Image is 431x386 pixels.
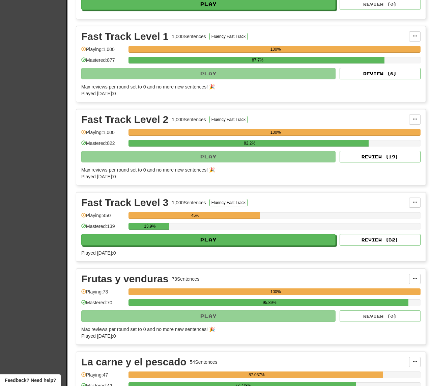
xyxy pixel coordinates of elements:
[131,140,369,147] div: 82.2%
[131,223,169,230] div: 13.9%
[81,151,336,162] button: Play
[81,68,336,79] button: Play
[81,212,125,223] div: Playing: 450
[81,223,125,234] div: Mastered: 139
[340,68,421,79] button: Review (8)
[81,288,125,300] div: Playing: 73
[81,91,116,96] span: Played [DATE]: 0
[81,46,125,57] div: Playing: 1,000
[190,359,218,365] div: 54 Sentences
[131,371,382,378] div: 87.037%
[81,140,125,151] div: Mastered: 822
[340,310,421,322] button: Review (0)
[131,57,384,63] div: 87.7%
[172,199,206,206] div: 1,000 Sentences
[5,377,56,384] span: Open feedback widget
[81,326,416,333] div: Max reviews per round set to 0 and no more new sentences! 🎉
[131,129,421,136] div: 100%
[81,174,116,179] span: Played [DATE]: 0
[81,31,169,42] div: Fast Track Level 1
[81,371,125,383] div: Playing: 47
[209,116,248,123] button: Fluency Fast Track
[81,57,125,68] div: Mastered: 877
[131,299,408,306] div: 95.89%
[81,198,169,208] div: Fast Track Level 3
[209,199,248,206] button: Fluency Fast Track
[81,357,186,367] div: La carne y el pescado
[81,250,116,256] span: Played [DATE]: 0
[81,299,125,310] div: Mastered: 70
[172,116,206,123] div: 1,000 Sentences
[81,310,336,322] button: Play
[131,212,260,219] div: 45%
[172,276,199,282] div: 73 Sentences
[131,288,421,295] div: 100%
[131,46,421,53] div: 100%
[81,129,125,140] div: Playing: 1,000
[81,274,168,284] div: Frutas y venduras
[81,114,169,125] div: Fast Track Level 2
[81,333,116,339] span: Played [DATE]: 0
[81,83,416,90] div: Max reviews per round set to 0 and no more new sentences! 🎉
[340,151,421,162] button: Review (19)
[209,33,248,40] button: Fluency Fast Track
[81,166,416,173] div: Max reviews per round set to 0 and no more new sentences! 🎉
[172,33,206,40] div: 1,000 Sentences
[340,234,421,246] button: Review (52)
[81,234,336,246] button: Play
